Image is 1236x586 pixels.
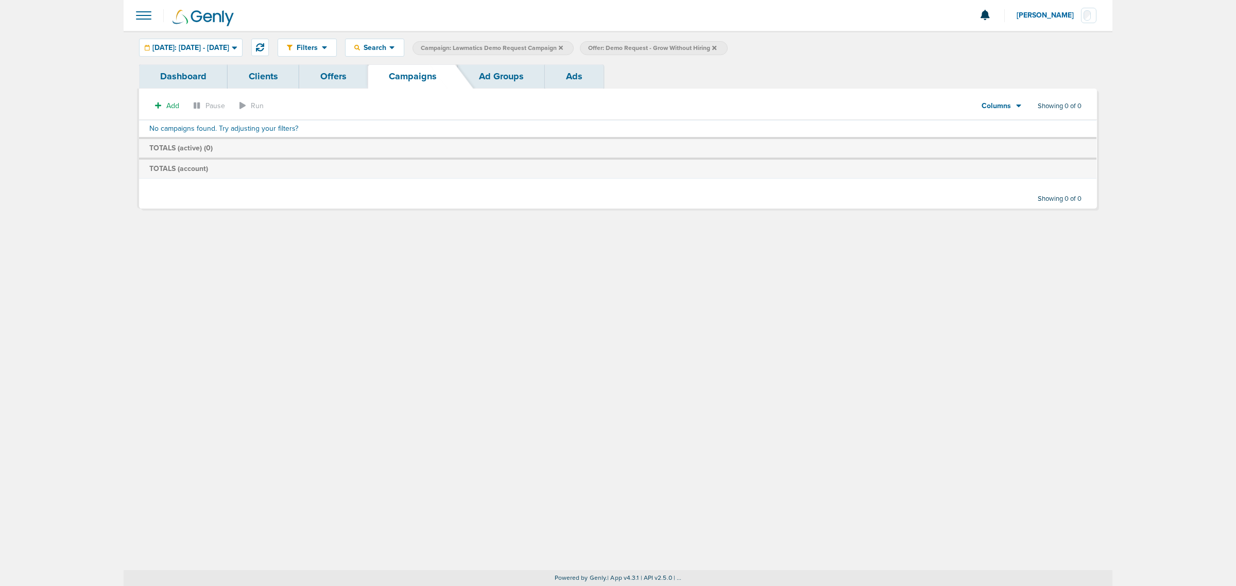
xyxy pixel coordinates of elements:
[124,574,1112,582] p: Powered by Genly.
[1038,102,1081,111] span: Showing 0 of 0
[545,64,604,89] a: Ads
[173,10,234,26] img: Genly
[228,64,299,89] a: Clients
[641,574,672,581] span: | API v2.5.0
[206,144,211,152] span: 0
[139,159,1096,178] td: TOTALS (account)
[588,44,716,53] span: Offer: Demo Request - Grow Without Hiring
[1017,12,1081,19] span: [PERSON_NAME]
[607,574,639,581] span: | App v4.3.1
[368,64,458,89] a: Campaigns
[982,101,1011,111] span: Columns
[299,64,368,89] a: Offers
[149,125,1086,133] h4: No campaigns found. Try adjusting your filters?
[139,64,228,89] a: Dashboard
[674,574,682,581] span: | ...
[293,43,322,52] span: Filters
[458,64,545,89] a: Ad Groups
[149,98,185,113] button: Add
[360,43,389,52] span: Search
[152,44,229,51] span: [DATE]: [DATE] - [DATE]
[1038,195,1081,203] span: Showing 0 of 0
[139,138,1096,159] td: TOTALS (active) ( )
[421,44,563,53] span: Campaign: Lawmatics Demo Request Campaign
[166,101,179,110] span: Add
